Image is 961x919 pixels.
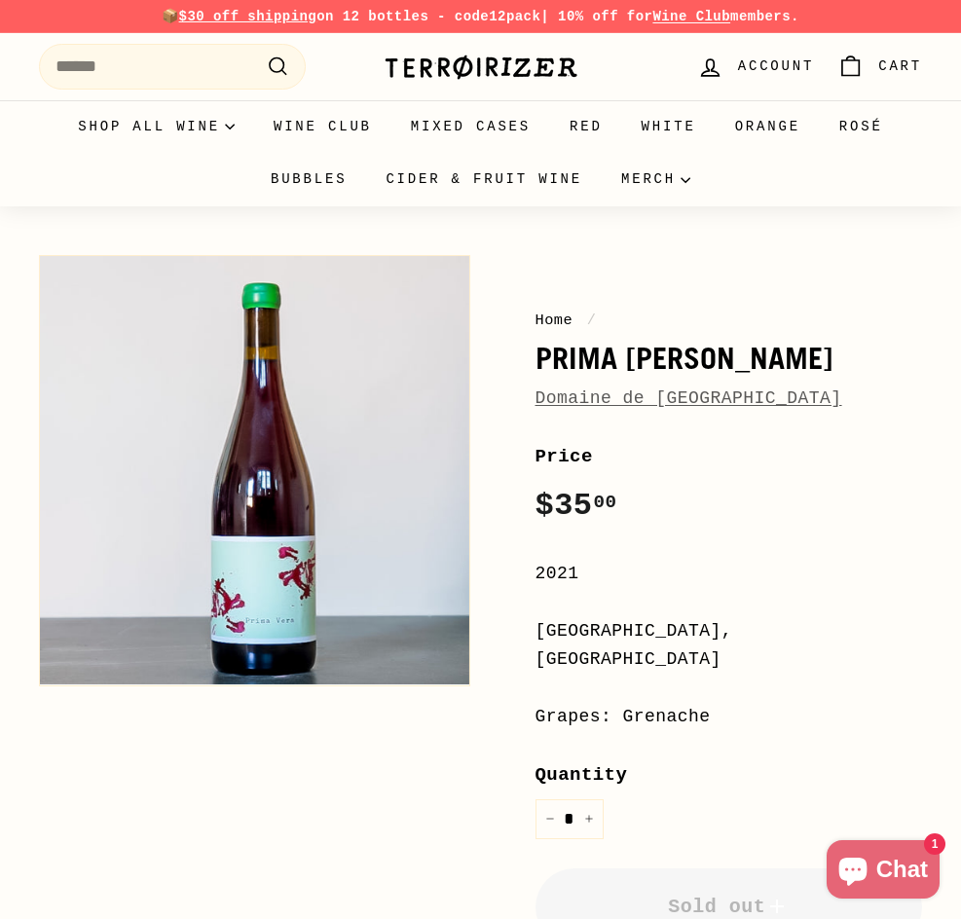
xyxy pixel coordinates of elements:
[536,442,923,471] label: Price
[536,799,565,839] button: Reduce item quantity by one
[536,388,842,408] a: Domaine de [GEOGRAPHIC_DATA]
[652,9,730,24] a: Wine Club
[821,840,945,903] inbox-online-store-chat: Shopify online store chat
[536,312,573,329] a: Home
[39,6,922,27] p: 📦 on 12 bottles - code | 10% off for members.
[536,488,617,524] span: $35
[536,309,923,332] nav: breadcrumbs
[251,153,366,205] a: Bubbles
[536,617,923,674] div: [GEOGRAPHIC_DATA], [GEOGRAPHIC_DATA]
[602,153,710,205] summary: Merch
[366,153,602,205] a: Cider & Fruit Wine
[574,799,604,839] button: Increase item quantity by one
[254,100,391,153] a: Wine Club
[550,100,622,153] a: Red
[391,100,550,153] a: Mixed Cases
[489,9,540,24] strong: 12pack
[716,100,820,153] a: Orange
[878,55,922,77] span: Cart
[738,55,814,77] span: Account
[668,896,789,918] span: Sold out
[179,9,317,24] span: $30 off shipping
[582,312,602,329] span: /
[826,38,934,95] a: Cart
[536,799,604,839] input: quantity
[58,100,254,153] summary: Shop all wine
[622,100,716,153] a: White
[536,560,923,588] div: 2021
[536,703,923,731] div: Grapes: Grenache
[685,38,826,95] a: Account
[536,760,923,790] label: Quantity
[40,256,469,685] img: Prima Vera
[820,100,903,153] a: Rosé
[536,342,923,375] h1: Prima [PERSON_NAME]
[593,492,616,513] sup: 00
